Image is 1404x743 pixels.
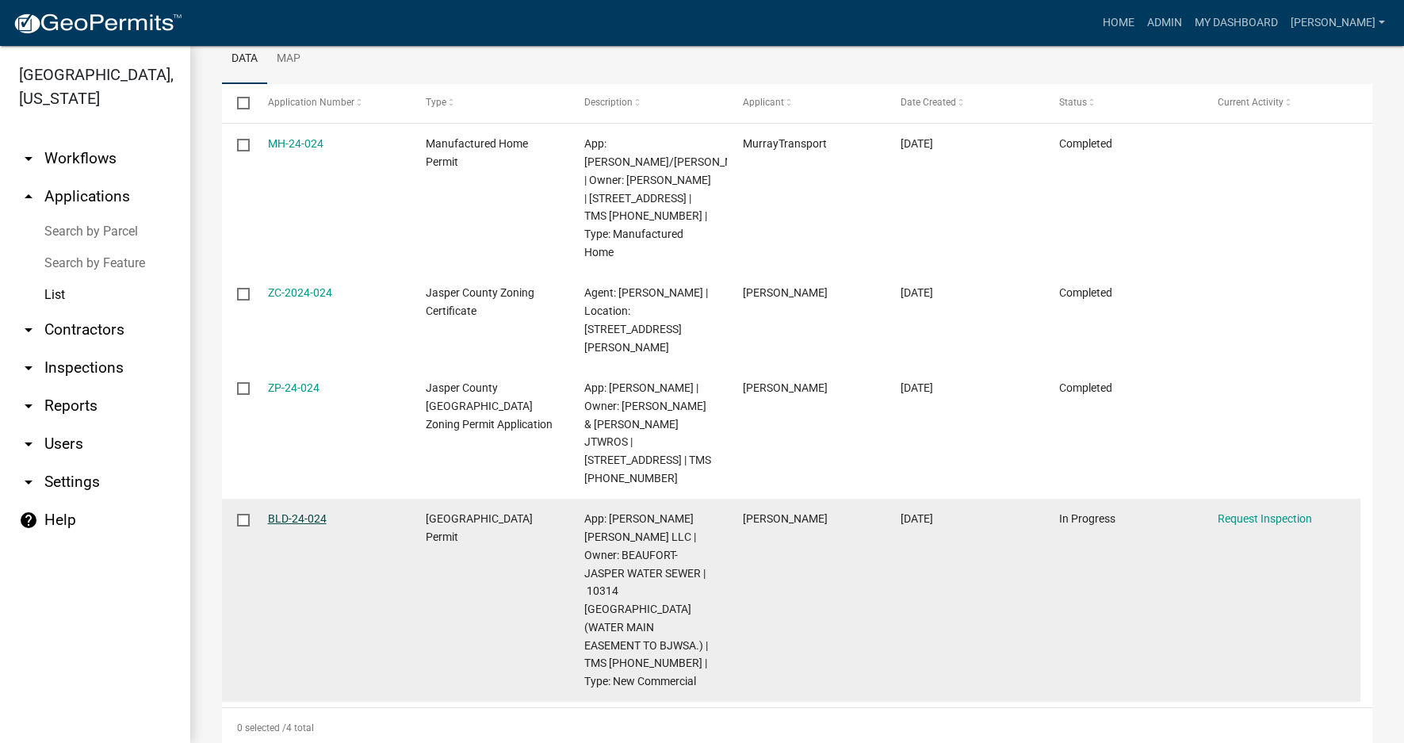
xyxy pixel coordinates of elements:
a: ZP-24-024 [268,381,319,394]
datatable-header-cell: Current Activity [1202,84,1360,122]
i: arrow_drop_down [19,473,38,492]
span: Current Activity [1218,97,1283,108]
datatable-header-cell: Status [1044,84,1203,122]
datatable-header-cell: Type [411,84,569,122]
i: arrow_drop_down [19,320,38,339]
span: 01/24/2024 [901,512,933,525]
i: arrow_drop_down [19,435,38,454]
span: Application Number [268,97,354,108]
span: Jasper County Building Permit [426,512,533,543]
datatable-header-cell: Select [222,84,252,122]
span: 02/01/2024 [901,381,933,394]
span: 0 selected / [237,722,286,733]
a: Map [267,34,310,85]
span: Applicant [743,97,784,108]
i: arrow_drop_up [19,187,38,206]
datatable-header-cell: Application Number [252,84,411,122]
span: 11/22/2024 [901,137,933,150]
datatable-header-cell: Applicant [727,84,886,122]
a: Home [1096,8,1141,38]
span: App: Reeves Young LLC | Owner: BEAUFORT-JASPER WATER SEWER | 10314 Purrysburg (WATER MAIN EASEMEN... [584,512,708,687]
span: Jasper County Zoning Certificate [426,286,534,317]
span: Type [426,97,446,108]
span: Anna Priester [743,381,828,394]
span: Manufactured Home Permit [426,137,528,168]
span: Status [1059,97,1087,108]
span: App: ERNEST MARSHALL/MICHAEL WILLIAMS | Owner: WILLIAMS MICHAEL | 2854 COOSAW SCENIC DR | TMS 085... [584,137,759,259]
span: MurrayTransport [743,137,827,150]
span: Completed [1059,137,1112,150]
span: Bonnie Lawson [743,512,828,525]
span: 09/23/2024 [901,286,933,299]
span: In Progress [1059,512,1115,525]
i: arrow_drop_down [19,149,38,168]
span: Agent: Ralph Kerbyson | Location: 1350 TICKTON HALL RD, Ridgeland, SC 29936 [584,286,708,353]
span: Completed [1059,286,1112,299]
a: Data [222,34,267,85]
a: ZC-2024-024 [268,286,332,299]
i: arrow_drop_down [19,358,38,377]
span: Description [584,97,633,108]
i: arrow_drop_down [19,396,38,416]
a: Request Inspection [1218,512,1312,525]
span: Date Created [901,97,956,108]
a: MH-24-024 [268,137,323,150]
i: help [19,511,38,530]
a: [PERSON_NAME] [1284,8,1391,38]
span: App: Marc | Owner: COOK MATTHEW T & LYNN W JTWROS | 366 WEST BRANCH RD | TMS 094-08-00-018 [584,381,711,484]
a: BLD-24-024 [268,512,327,525]
datatable-header-cell: Date Created [886,84,1044,122]
span: Completed [1059,381,1112,394]
a: Admin [1141,8,1188,38]
a: My Dashboard [1188,8,1284,38]
datatable-header-cell: Description [569,84,728,122]
span: Ralph Kerbyson [743,286,828,299]
span: Jasper County SC Zoning Permit Application [426,381,553,431]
